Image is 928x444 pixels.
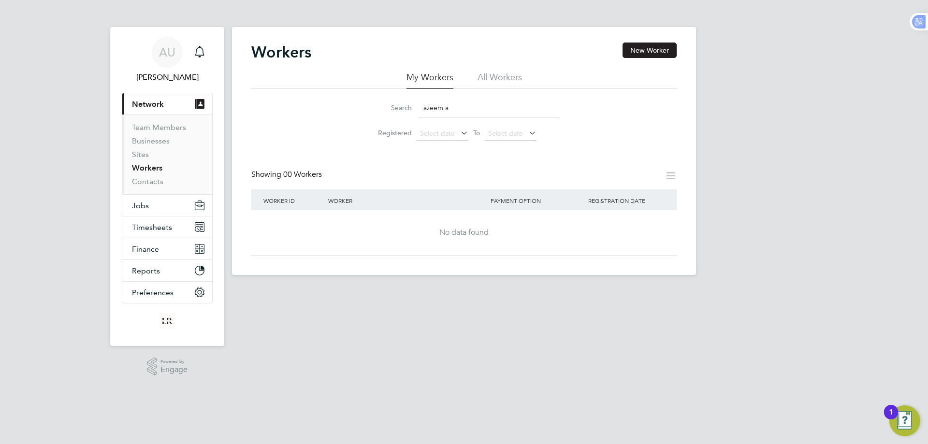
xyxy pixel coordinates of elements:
div: Payment Option [488,189,586,212]
a: Go to home page [122,313,213,329]
div: Showing [251,170,324,180]
a: Businesses [132,136,170,145]
a: Powered byEngage [147,358,188,376]
a: Workers [132,163,162,172]
li: My Workers [406,72,453,89]
span: Preferences [132,288,174,297]
button: Timesheets [122,216,212,238]
button: Finance [122,238,212,259]
div: Network [122,115,212,194]
span: Jobs [132,201,149,210]
h2: Workers [251,43,311,62]
span: Select date [420,129,455,138]
span: To [470,127,483,139]
label: Search [368,103,412,112]
button: Open Resource Center, 1 new notification [889,405,920,436]
span: AU [159,46,175,58]
span: Select date [488,129,523,138]
span: Finance [132,244,159,254]
a: Sites [132,150,149,159]
li: All Workers [478,72,522,89]
button: Network [122,93,212,115]
span: Reports [132,266,160,275]
a: Team Members [132,123,186,132]
nav: Main navigation [110,27,224,346]
div: 1 [889,412,893,425]
span: Network [132,100,164,109]
button: Jobs [122,195,212,216]
div: Worker ID [261,189,326,212]
label: Registered [368,129,412,137]
a: AU[PERSON_NAME] [122,37,213,83]
button: New Worker [623,43,677,58]
a: Contacts [132,177,163,186]
span: Azmat Ullah [122,72,213,83]
span: Timesheets [132,223,172,232]
div: No data found [261,228,667,238]
button: Preferences [122,282,212,303]
input: Name, email or phone number [419,99,560,117]
div: Registration Date [586,189,667,212]
div: Worker [326,189,488,212]
span: 00 Workers [283,170,322,179]
button: Reports [122,260,212,281]
span: Powered by [160,358,188,366]
img: loyalreliance-logo-retina.png [159,313,175,329]
span: Engage [160,366,188,374]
